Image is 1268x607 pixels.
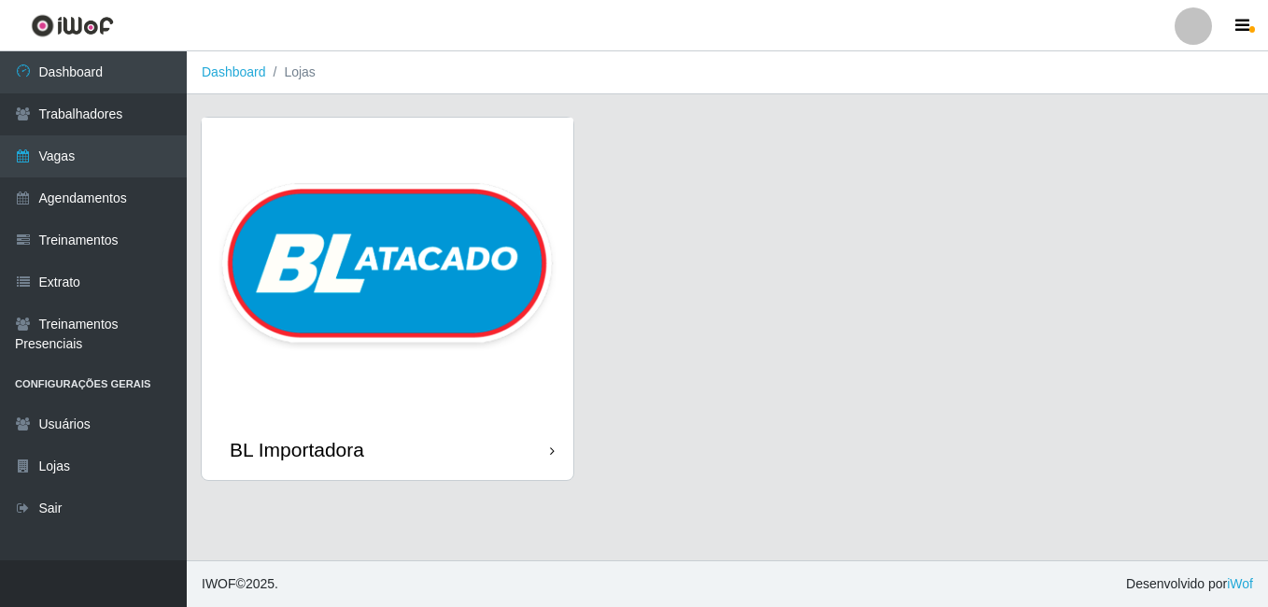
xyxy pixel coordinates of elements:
img: cardImg [202,118,573,419]
span: IWOF [202,576,236,591]
a: iWof [1227,576,1253,591]
img: CoreUI Logo [31,14,114,37]
nav: breadcrumb [187,51,1268,94]
a: Dashboard [202,64,266,79]
a: BL Importadora [202,118,573,480]
div: BL Importadora [230,438,364,461]
span: Desenvolvido por [1126,574,1253,594]
li: Lojas [266,63,316,82]
span: © 2025 . [202,574,278,594]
